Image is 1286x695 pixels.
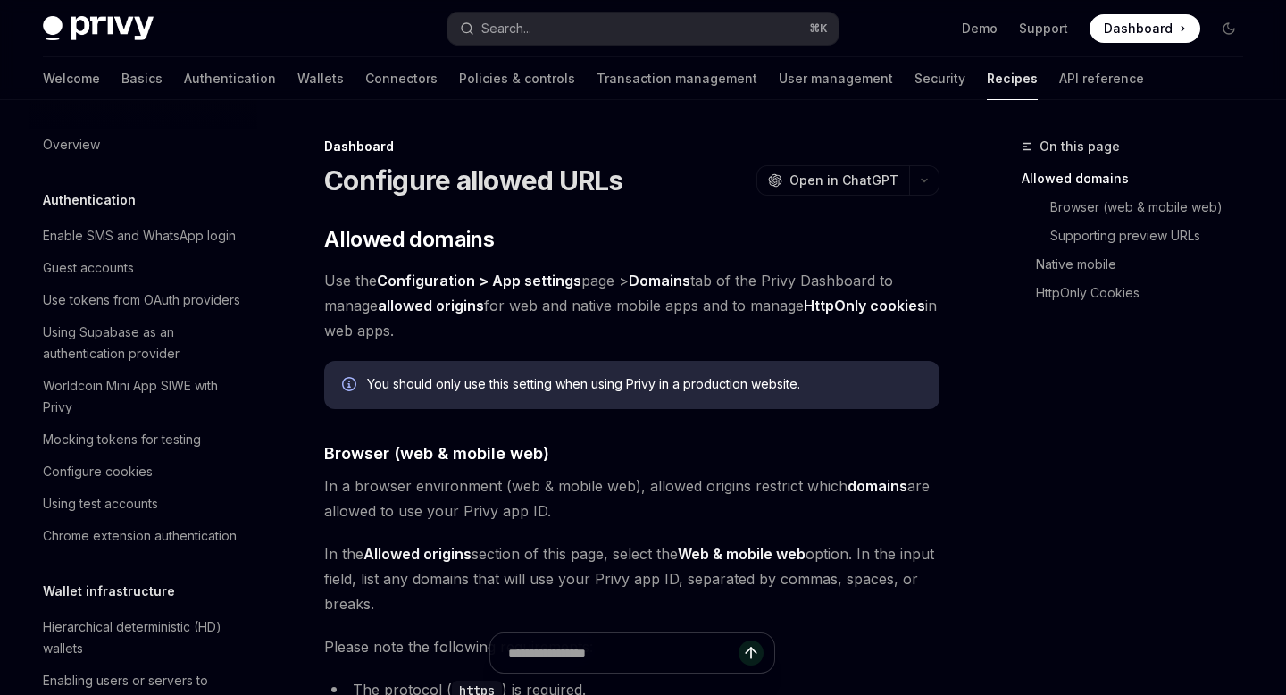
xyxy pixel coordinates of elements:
div: Dashboard [324,138,939,155]
strong: Allowed origins [363,545,472,563]
a: User management [779,57,893,100]
a: Allowed domains [1022,164,1257,193]
a: Transaction management [597,57,757,100]
span: Open in ChatGPT [789,172,898,189]
a: Connectors [365,57,438,100]
a: Overview [29,129,257,161]
span: Browser (web & mobile web) [324,441,549,465]
a: Native mobile [1036,250,1257,279]
strong: HttpOnly cookies [804,297,925,314]
strong: Domains [629,272,690,289]
h1: Configure allowed URLs [324,164,623,197]
a: Welcome [43,57,100,100]
a: Hierarchical deterministic (HD) wallets [29,611,257,665]
a: Browser (web & mobile web) [1050,193,1257,222]
a: Support [1019,20,1068,38]
div: Search... [481,18,531,39]
a: Supporting preview URLs [1050,222,1257,250]
a: Use tokens from OAuth providers [29,284,257,316]
span: Allowed domains [324,225,494,254]
a: HttpOnly Cookies [1036,279,1257,307]
strong: Configuration > App settings [377,272,581,289]
div: Guest accounts [43,257,134,279]
strong: allowed origins [378,297,484,314]
a: Recipes [987,57,1038,100]
div: Mocking tokens for testing [43,429,201,450]
a: Worldcoin Mini App SIWE with Privy [29,370,257,423]
button: Send message [739,641,764,666]
div: Chrome extension authentication [43,525,237,547]
button: Toggle dark mode [1215,14,1243,43]
a: Enable SMS and WhatsApp login [29,220,257,252]
a: Chrome extension authentication [29,520,257,552]
span: In the section of this page, select the option. In the input field, list any domains that will us... [324,541,939,616]
a: Wallets [297,57,344,100]
div: Using test accounts [43,493,158,515]
h5: Wallet infrastructure [43,581,175,602]
div: Hierarchical deterministic (HD) wallets [43,616,246,659]
span: In a browser environment (web & mobile web), allowed origins restrict which are allowed to use yo... [324,473,939,523]
a: Dashboard [1090,14,1200,43]
div: Overview [43,134,100,155]
a: Mocking tokens for testing [29,423,257,456]
div: Worldcoin Mini App SIWE with Privy [43,375,246,418]
span: ⌘ K [809,21,828,36]
strong: Web & mobile web [678,545,806,563]
img: dark logo [43,16,154,41]
div: Use tokens from OAuth providers [43,289,240,311]
strong: domains [848,477,907,495]
h5: Authentication [43,189,136,211]
a: API reference [1059,57,1144,100]
svg: Info [342,377,360,395]
a: Configure cookies [29,456,257,488]
div: Enable SMS and WhatsApp login [43,225,236,247]
a: Security [914,57,965,100]
div: You should only use this setting when using Privy in a production website. [367,375,922,395]
button: Search...⌘K [447,13,838,45]
a: Guest accounts [29,252,257,284]
a: Using test accounts [29,488,257,520]
a: Policies & controls [459,57,575,100]
button: Open in ChatGPT [756,165,909,196]
a: Demo [962,20,998,38]
div: Using Supabase as an authentication provider [43,322,246,364]
span: Dashboard [1104,20,1173,38]
a: Basics [121,57,163,100]
a: Using Supabase as an authentication provider [29,316,257,370]
div: Configure cookies [43,461,153,482]
span: Use the page > tab of the Privy Dashboard to manage for web and native mobile apps and to manage ... [324,268,939,343]
a: Authentication [184,57,276,100]
span: On this page [1040,136,1120,157]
